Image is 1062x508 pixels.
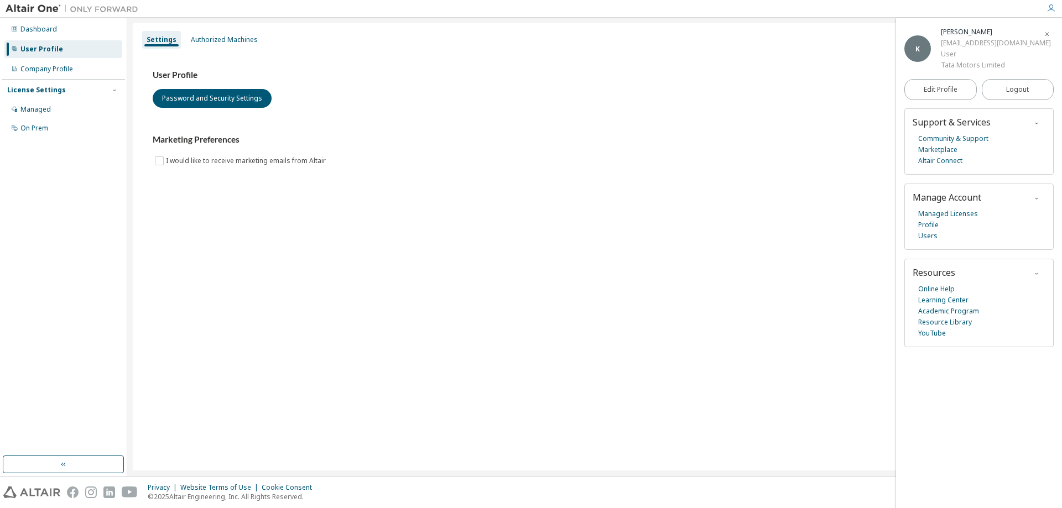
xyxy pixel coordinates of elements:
[918,328,946,339] a: YouTube
[913,191,981,203] span: Manage Account
[918,133,988,144] a: Community & Support
[924,85,957,94] span: Edit Profile
[180,483,262,492] div: Website Terms of Use
[148,492,319,501] p: © 2025 Altair Engineering, Inc. All Rights Reserved.
[918,317,972,328] a: Resource Library
[147,35,176,44] div: Settings
[918,295,969,306] a: Learning Center
[941,49,1051,60] div: User
[913,116,991,128] span: Support & Services
[918,144,957,155] a: Marketplace
[3,486,60,498] img: altair_logo.svg
[153,70,1037,81] h3: User Profile
[20,45,63,54] div: User Profile
[941,27,1051,38] div: Kaushik Patel
[918,219,939,231] a: Profile
[918,284,955,295] a: Online Help
[148,483,180,492] div: Privacy
[191,35,258,44] div: Authorized Machines
[103,486,115,498] img: linkedin.svg
[7,86,66,95] div: License Settings
[915,44,920,54] span: K
[913,266,955,279] span: Resources
[918,306,979,317] a: Academic Program
[20,124,48,133] div: On Prem
[6,3,144,14] img: Altair One
[166,154,328,167] label: I would like to receive marketing emails from Altair
[153,134,1037,145] h3: Marketing Preferences
[941,60,1051,71] div: Tata Motors Limited
[941,38,1051,49] div: [EMAIL_ADDRESS][DOMAIN_NAME]
[85,486,97,498] img: instagram.svg
[918,208,978,219] a: Managed Licenses
[67,486,79,498] img: facebook.svg
[1006,84,1029,95] span: Logout
[918,231,938,242] a: Users
[20,65,73,74] div: Company Profile
[918,155,962,166] a: Altair Connect
[20,25,57,34] div: Dashboard
[904,79,977,100] a: Edit Profile
[153,89,272,108] button: Password and Security Settings
[20,105,51,114] div: Managed
[122,486,138,498] img: youtube.svg
[262,483,319,492] div: Cookie Consent
[982,79,1054,100] button: Logout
